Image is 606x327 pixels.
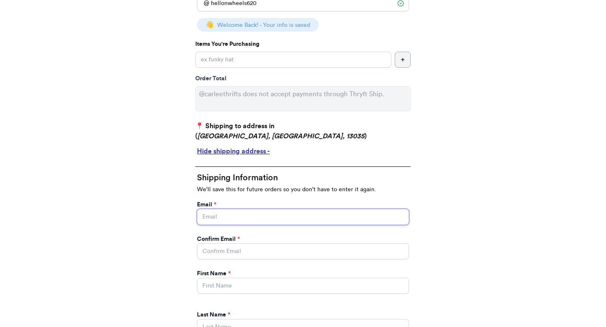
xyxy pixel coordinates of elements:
[197,209,409,225] input: Email
[197,269,231,278] label: First Name
[195,52,391,68] input: ex.funky hat
[197,278,409,294] input: First Name
[195,121,411,141] p: 📍 Shipping to address in ( )
[195,74,411,83] div: Order Total
[205,21,214,28] span: 👋
[197,185,409,194] p: We'll save this for future orders so you don't have to enter it again.
[217,22,310,28] span: Welcome Back! - Your info is saved
[197,235,240,243] label: Confirm Email
[197,311,230,319] label: Last Name
[197,243,409,259] input: Confirm Email
[197,146,409,156] div: Hide shipping address -
[197,133,364,140] em: [GEOGRAPHIC_DATA], [GEOGRAPHIC_DATA], 13035
[197,200,216,209] label: Email
[195,40,411,48] p: Items You're Purchasing
[197,172,409,184] h2: Shipping Information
